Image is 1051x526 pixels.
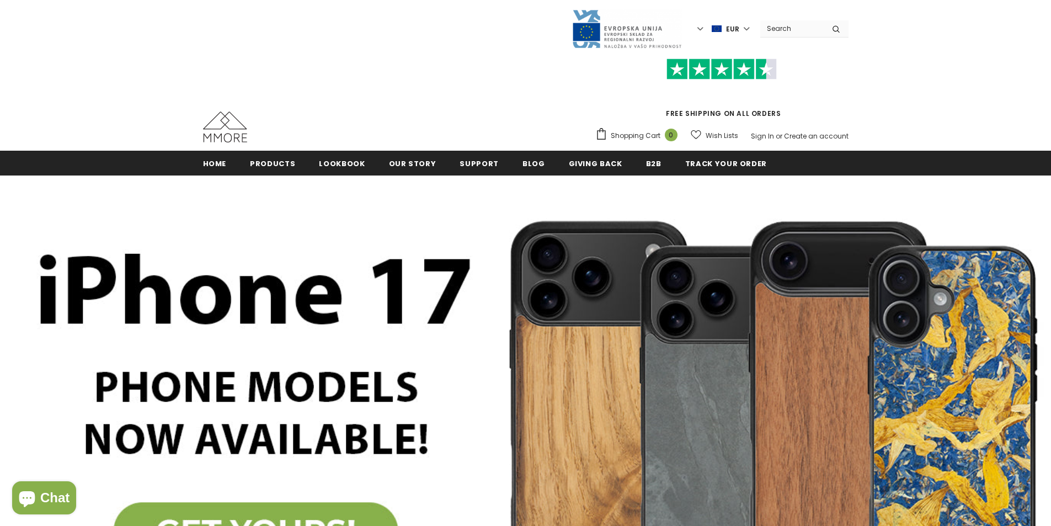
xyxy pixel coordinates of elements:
a: B2B [646,151,661,176]
span: Products [250,158,295,169]
a: Lookbook [319,151,365,176]
span: Our Story [389,158,436,169]
img: Trust Pilot Stars [666,59,777,80]
span: Track your order [685,158,767,169]
span: B2B [646,158,661,169]
span: 0 [665,129,677,141]
a: Sign In [751,131,774,141]
inbox-online-store-chat: Shopify online store chat [9,481,79,517]
a: support [460,151,499,176]
span: support [460,158,499,169]
span: Lookbook [319,158,365,169]
a: Shopping Cart 0 [595,127,683,144]
span: Shopping Cart [611,130,660,141]
iframe: Customer reviews powered by Trustpilot [595,79,849,108]
span: Wish Lists [706,130,738,141]
span: FREE SHIPPING ON ALL ORDERS [595,63,849,118]
span: or [776,131,782,141]
a: Create an account [784,131,849,141]
a: Home [203,151,227,176]
span: Blog [522,158,545,169]
span: Giving back [569,158,622,169]
a: Track your order [685,151,767,176]
a: Javni Razpis [572,24,682,33]
img: Javni Razpis [572,9,682,49]
a: Products [250,151,295,176]
img: MMORE Cases [203,111,247,142]
a: Giving back [569,151,622,176]
span: EUR [726,24,739,35]
a: Our Story [389,151,436,176]
a: Wish Lists [691,126,738,145]
span: Home [203,158,227,169]
a: Blog [522,151,545,176]
input: Search Site [760,20,824,36]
